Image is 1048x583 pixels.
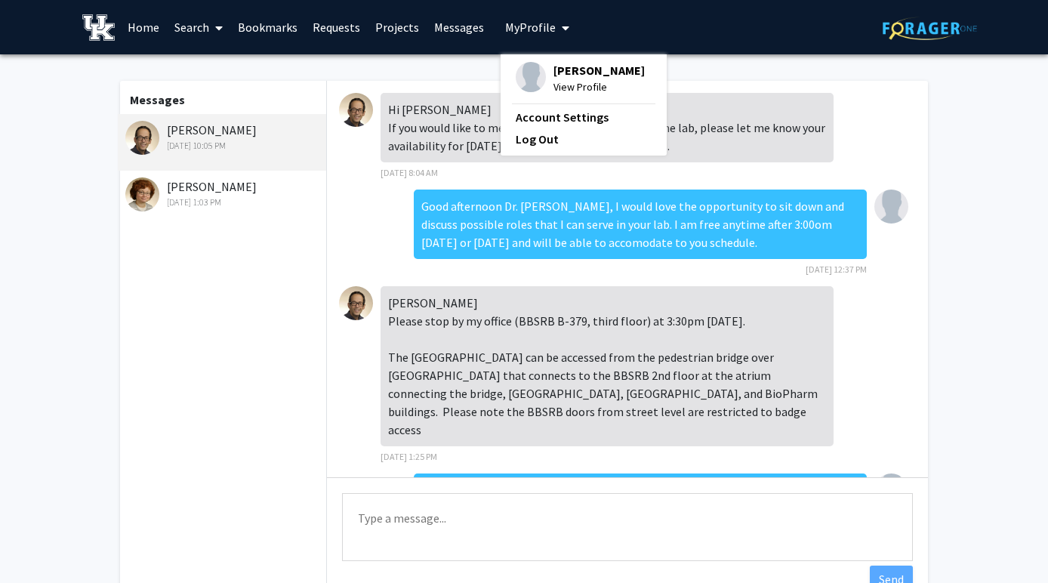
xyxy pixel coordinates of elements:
img: Krithik Nadimpally [874,473,908,507]
div: Hi [PERSON_NAME] If you would like to meet to discuss opportunities in the lab, please let me kno... [381,93,834,162]
img: Jonathan Satin [339,286,373,320]
img: Emilia Galperin [125,177,159,211]
a: Projects [368,1,427,54]
span: [DATE] 12:37 PM [806,264,867,275]
div: Good afternoon Dr. [PERSON_NAME], I would love the opportunity to sit down and discuss possible r... [414,190,867,259]
div: [PERSON_NAME] [125,121,322,153]
a: Account Settings [516,108,652,126]
div: Profile Picture[PERSON_NAME]View Profile [516,62,645,95]
img: University of Kentucky Logo [82,14,115,41]
img: Krithik Nadimpally [874,190,908,224]
div: [PERSON_NAME] [125,177,322,209]
span: [DATE] 1:25 PM [381,451,437,462]
img: Jonathan Satin [125,121,159,155]
a: Bookmarks [230,1,305,54]
img: Jonathan Satin [339,93,373,127]
a: Search [167,1,230,54]
a: Requests [305,1,368,54]
span: My Profile [505,20,556,35]
span: [DATE] 8:04 AM [381,167,438,178]
div: [DATE] 1:03 PM [125,196,322,209]
span: View Profile [553,79,645,95]
a: Log Out [516,130,652,148]
b: Messages [130,92,185,107]
a: Messages [427,1,492,54]
textarea: Message [342,493,913,561]
img: Profile Picture [516,62,546,92]
div: [PERSON_NAME] Please stop by my office (BBSRB B-379, third floor) at 3:30pm [DATE]. The [GEOGRAPH... [381,286,834,446]
img: ForagerOne Logo [883,17,977,40]
div: [DATE] 10:05 PM [125,139,322,153]
iframe: Chat [11,515,64,572]
span: [PERSON_NAME] [553,62,645,79]
a: Home [120,1,167,54]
